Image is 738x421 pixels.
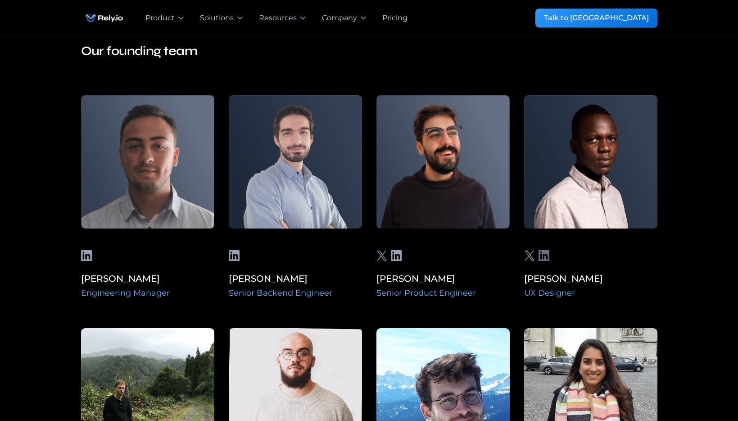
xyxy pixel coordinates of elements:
div: Company [322,13,357,23]
div: Senior Product Engineer [376,287,510,299]
div: Engineering Manager [81,287,214,299]
div: Resources [259,13,297,23]
div: [PERSON_NAME] [524,272,657,285]
div: Product [145,13,175,23]
div: [PERSON_NAME] [376,272,510,285]
h4: Our founding team [81,43,477,59]
img: Bruno Mota [229,95,362,236]
a: Pricing [382,13,407,23]
div: [PERSON_NAME] [81,272,214,285]
div: Senior Backend Engineer [229,287,362,299]
img: Pedro Torres [524,95,657,236]
img: Rely.io logo [81,9,127,27]
a: home [81,9,127,27]
img: Matthew Fornaciari [81,95,214,236]
img: Daniel Maher [376,95,510,236]
div: Solutions [200,13,234,23]
div: [PERSON_NAME] [229,272,362,285]
div: UX Designer [524,287,657,299]
iframe: Chatbot [679,362,725,408]
div: Talk to [GEOGRAPHIC_DATA] [544,13,649,23]
a: Talk to [GEOGRAPHIC_DATA] [535,9,657,27]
